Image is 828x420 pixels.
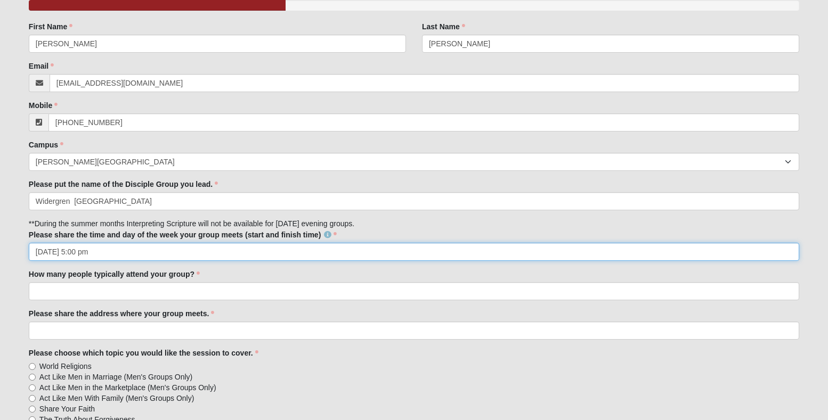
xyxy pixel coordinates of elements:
label: Last Name [422,21,465,32]
input: Share Your Faith [29,406,36,413]
label: Please put the name of the Disciple Group you lead. [29,179,218,190]
label: First Name [29,21,72,32]
span: Act Like Men With Family (Men's Groups Only) [39,393,194,403]
input: Act Like Men With Family (Men's Groups Only) [29,395,36,402]
label: Please choose which topic you would like the session to cover. [29,348,258,358]
span: World Religions [39,361,92,372]
span: Act Like Men in Marriage (Men's Groups Only) [39,372,192,382]
label: Please share the address where your group meets. [29,308,214,319]
label: Email [29,61,54,71]
input: Act Like Men in the Marketplace (Men's Groups Only) [29,384,36,391]
input: World Religions [29,363,36,370]
label: Mobile [29,100,58,111]
label: Campus [29,139,63,150]
span: Share Your Faith [39,403,95,414]
label: Please share the time and day of the week your group meets (start and finish time) [29,229,337,240]
input: Act Like Men in Marriage (Men's Groups Only) [29,374,36,381]
span: Act Like Men in the Marketplace (Men's Groups Only) [39,382,216,393]
label: How many people typically attend your group? [29,269,200,279]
